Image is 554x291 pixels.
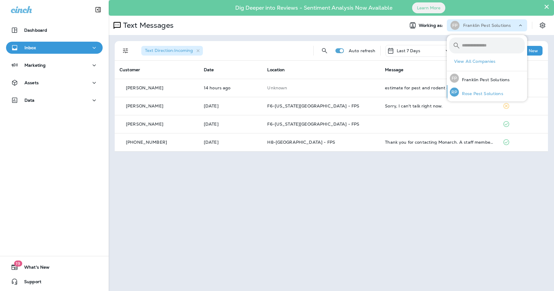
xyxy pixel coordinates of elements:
p: Text Messages [121,21,174,30]
p: Franklin Pest Solutions [459,77,510,82]
span: Customer [120,67,140,72]
button: FPFranklin Pest Solutions [447,71,527,85]
span: Working as: [419,23,444,28]
span: F6-[US_STATE][GEOGRAPHIC_DATA] - FPS [267,121,359,127]
button: Dashboard [6,24,103,36]
p: [PERSON_NAME] [126,122,163,126]
div: Text Direction:Incoming [141,46,203,56]
span: Date [204,67,214,72]
p: Auto refresh [349,48,376,53]
div: FP [450,74,459,83]
span: Support [18,279,41,286]
p: Sep 24, 2025 09:22 AM [204,122,258,126]
p: New [529,48,538,53]
p: Data [24,98,35,103]
p: This customer does not have a last location and the phone number they messaged is not assigned to... [267,85,375,90]
span: F6-[US_STATE][GEOGRAPHIC_DATA] - FPS [267,103,359,109]
p: [PERSON_NAME] [126,104,163,108]
button: Search Messages [319,45,331,57]
span: Message [385,67,403,72]
button: Close [544,2,549,11]
button: 19What's New [6,261,103,273]
p: Dashboard [24,28,47,33]
div: estimate for pest and rodent control [385,85,493,90]
p: Sep 24, 2025 03:23 PM [204,104,258,108]
div: Thank you for contacting Monarch. A staff member will respond to you shortly. Reply STOP to opt o... [385,140,493,145]
p: Last 7 Days [397,48,421,53]
button: Marketing [6,59,103,71]
span: Location [267,67,285,72]
div: RP [450,88,459,97]
p: Sep 23, 2025 10:37 AM [204,140,258,145]
p: Rose Pest Solutions [459,91,503,96]
button: Filters [120,45,132,57]
div: Sorry, I can't talk right now. [385,104,493,108]
span: What's New [18,265,50,272]
span: H8-[GEOGRAPHIC_DATA] - FPS [267,139,335,145]
p: Sep 28, 2025 07:18 PM [204,85,258,90]
button: Assets [6,77,103,89]
p: Franklin Pest Solutions [463,23,511,28]
p: Assets [24,80,39,85]
button: Collapse Sidebar [90,4,107,16]
p: Inbox [24,45,36,50]
p: Marketing [24,63,46,68]
button: Support [6,276,103,288]
span: Text Direction : Incoming [145,48,193,53]
p: [PERSON_NAME] [126,85,163,90]
button: Data [6,94,103,106]
button: View All Companies [452,57,527,66]
button: Learn More [412,2,445,13]
button: Inbox [6,42,103,54]
p: [PHONE_NUMBER] [126,140,167,145]
span: 19 [14,261,22,267]
button: RPRose Pest Solutions [447,85,527,99]
p: Dig Deeper into Reviews - Sentiment Analysis Now Available [218,7,410,9]
button: Settings [537,20,548,31]
div: FP [450,21,460,30]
